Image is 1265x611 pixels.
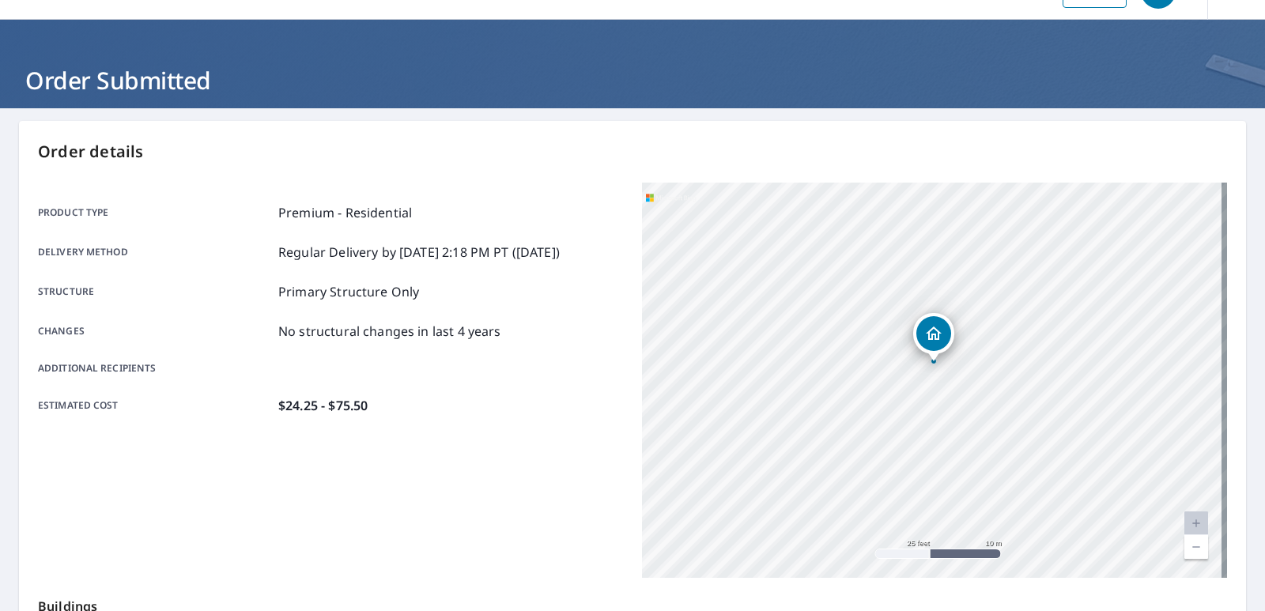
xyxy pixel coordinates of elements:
[38,396,272,415] p: Estimated cost
[278,282,419,301] p: Primary Structure Only
[38,282,272,301] p: Structure
[913,313,954,362] div: Dropped pin, building 1, Residential property, 136 Ocean View Ave Mystic, CT 06355
[278,396,368,415] p: $24.25 - $75.50
[1184,511,1208,535] a: Current Level 20, Zoom In Disabled
[38,140,1227,164] p: Order details
[278,203,412,222] p: Premium - Residential
[19,64,1246,96] h1: Order Submitted
[278,322,501,341] p: No structural changes in last 4 years
[38,361,272,375] p: Additional recipients
[278,243,560,262] p: Regular Delivery by [DATE] 2:18 PM PT ([DATE])
[38,322,272,341] p: Changes
[1184,535,1208,559] a: Current Level 20, Zoom Out
[38,243,272,262] p: Delivery method
[38,203,272,222] p: Product type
